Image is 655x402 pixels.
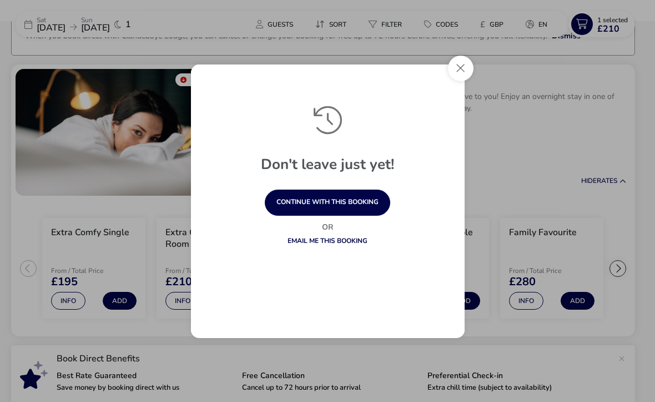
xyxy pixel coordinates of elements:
button: continue with this booking [265,190,390,216]
div: exitPrevention [191,64,465,338]
h1: Don't leave just yet! [207,157,449,190]
button: Close [448,56,473,81]
p: Or [239,221,416,233]
a: Email me this booking [288,236,367,245]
